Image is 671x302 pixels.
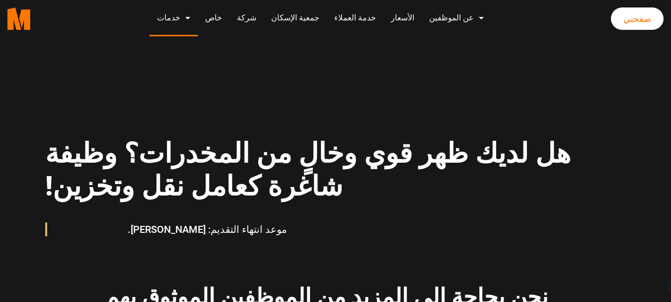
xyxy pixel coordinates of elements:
font: الأسعار [391,13,414,22]
font: عن الموظفين [429,13,474,22]
font: صفحتي [623,13,651,24]
a: خدمة العملاء [327,1,383,36]
a: صفحتي [611,7,664,30]
font: جمعية الإسكان [271,13,319,22]
a: الأسعار [383,1,422,36]
a: خدمات [149,1,198,36]
a: عن الموظفين [422,1,491,36]
font: خاص [205,13,222,22]
font: خدمات [157,13,180,22]
font: موعد انتهاء التقديم: [PERSON_NAME]. [128,223,287,235]
a: جمعية الإسكان [264,1,327,36]
font: شركة [237,13,256,22]
font: خدمة العملاء [334,13,376,22]
a: شركة [229,1,264,36]
a: خاص [198,1,229,36]
font: هل لديك ظهر قوي وخالٍ من المخدرات؟ وظيفة شاغرة كعامل نقل وتخزين! [45,137,571,202]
